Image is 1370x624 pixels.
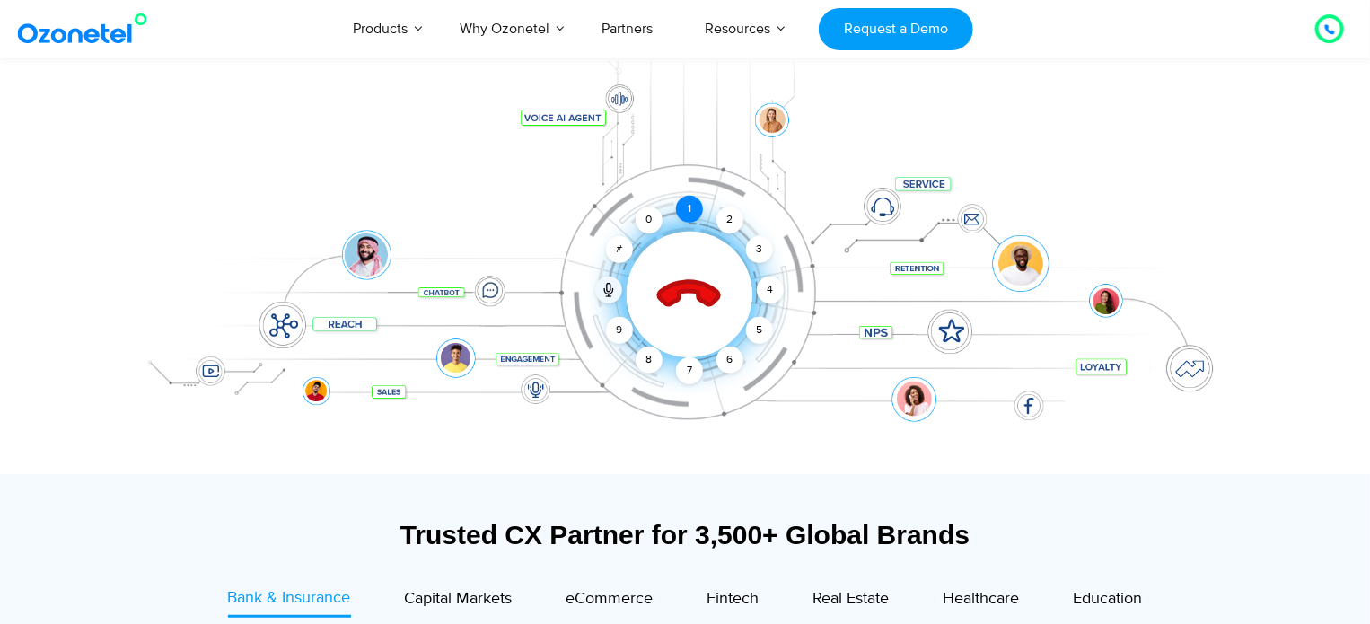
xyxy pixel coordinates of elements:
[566,586,654,617] a: eCommerce
[606,317,633,344] div: 9
[405,586,513,617] a: Capital Markets
[228,588,351,608] span: Bank & Insurance
[1074,586,1143,617] a: Education
[1074,589,1143,609] span: Education
[636,207,663,233] div: 0
[707,589,760,609] span: Fintech
[228,586,351,618] a: Bank & Insurance
[716,207,743,233] div: 2
[813,589,890,609] span: Real Estate
[746,236,773,263] div: 3
[716,347,743,374] div: 6
[746,317,773,344] div: 5
[405,589,513,609] span: Capital Markets
[813,586,890,617] a: Real Estate
[757,277,784,303] div: 4
[606,236,633,263] div: #
[944,586,1020,617] a: Healthcare
[707,586,760,617] a: Fintech
[566,589,654,609] span: eCommerce
[133,519,1237,550] div: Trusted CX Partner for 3,500+ Global Brands
[676,357,703,384] div: 7
[819,8,972,50] a: Request a Demo
[636,347,663,374] div: 8
[944,589,1020,609] span: Healthcare
[676,196,703,223] div: 1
